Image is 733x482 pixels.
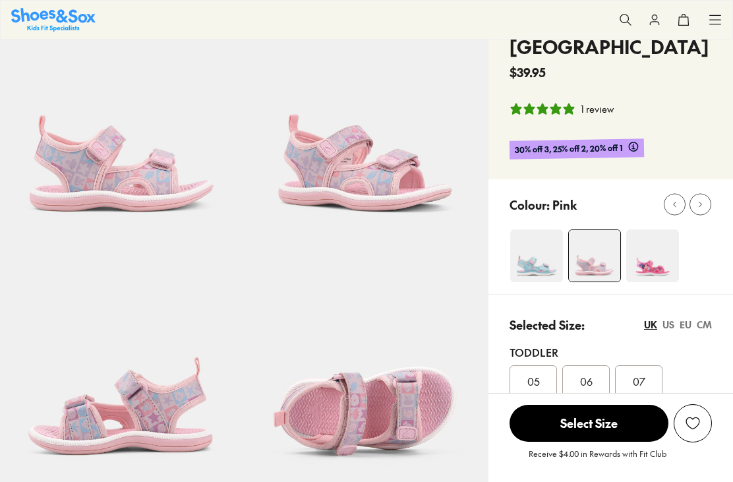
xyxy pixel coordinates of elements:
[510,344,712,360] div: Toddler
[510,405,668,442] span: Select Size
[510,229,563,282] img: 4-553487_1
[552,196,577,214] p: Pink
[510,196,550,214] p: Colour:
[11,8,96,31] a: Shoes & Sox
[662,318,674,332] div: US
[680,318,691,332] div: EU
[527,373,540,389] span: 05
[510,102,614,116] button: 5 stars, 1 ratings
[11,8,96,31] img: SNS_Logo_Responsive.svg
[674,404,712,442] button: Add to Wishlist
[581,102,614,116] div: 1 review
[529,448,666,471] p: Receive $4.00 in Rewards with Fit Club
[697,318,712,332] div: CM
[569,230,620,282] img: 4-553481_1
[510,33,709,61] h4: [GEOGRAPHIC_DATA]
[510,404,668,442] button: Select Size
[580,373,593,389] span: 06
[515,142,623,157] span: 30% off 3, 25% off 2, 20% off 1
[510,63,546,81] span: $39.95
[633,373,645,389] span: 07
[510,316,585,334] p: Selected Size:
[644,318,657,332] div: UK
[626,229,679,282] img: 4-556816_1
